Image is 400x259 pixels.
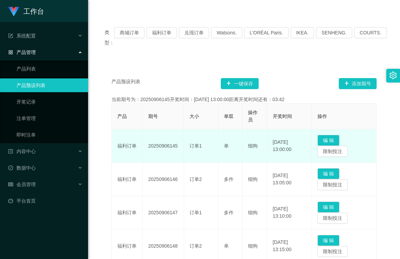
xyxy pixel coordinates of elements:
[190,143,202,149] span: 订单1
[114,27,144,38] button: 商城订单
[111,96,377,103] div: 当前期号为：20250906145开奖时间：[DATE] 13:00:00距离开奖时间还有：03:42
[291,27,314,38] button: IKEA.
[112,163,143,196] td: 福利订单
[242,163,267,196] td: 细狗
[112,196,143,229] td: 福利订单
[8,182,13,187] i: 图标: table
[190,176,202,182] span: 订单2
[273,114,292,119] span: 开奖时间
[224,176,234,182] span: 多件
[242,196,267,229] td: 细狗
[190,243,202,249] span: 订单2
[339,78,377,89] button: 图标: plus添加期号
[221,78,259,89] button: 图标: plus一键保存
[17,78,83,92] a: 产品预设列表
[267,163,312,196] td: [DATE] 13:05:00
[190,114,199,119] span: 大小
[147,27,177,38] button: 福利订单
[179,27,209,38] button: 兑现订单
[267,196,312,229] td: [DATE] 13:10:00
[8,149,13,154] i: 图标: profile
[317,135,339,146] button: 编 辑
[8,8,44,14] a: 工作台
[389,72,397,79] i: 图标: setting
[224,210,234,215] span: 多件
[17,111,83,125] a: 注单管理
[317,246,348,257] button: 限制投注
[211,27,242,38] button: Watsons.
[143,163,184,196] td: 20250906146
[111,78,140,89] span: 产品预设列表
[8,182,36,187] span: 会员管理
[190,210,202,215] span: 订单1
[8,7,19,17] img: logo.9652507e.png
[317,202,339,213] button: 编 辑
[8,33,13,38] i: 图标: form
[317,213,348,224] button: 限制投注
[143,196,184,229] td: 20250906147
[224,143,229,149] span: 单
[112,129,143,163] td: 福利订单
[8,50,13,55] i: 图标: appstore-o
[8,149,36,154] span: 内容中心
[316,27,352,38] button: SENHENG.
[317,235,339,246] button: 编 辑
[224,243,229,249] span: 单
[17,95,83,109] a: 开奖记录
[143,129,184,163] td: 20250906145
[8,33,36,39] span: 系统配置
[317,114,327,119] span: 操作
[17,128,83,142] a: 即时注单
[242,129,267,163] td: 细狗
[317,179,348,190] button: 限制投注
[317,168,339,179] button: 编 辑
[8,165,36,171] span: 数据中心
[354,27,387,38] button: COURTS.
[248,110,258,122] span: 操作员
[267,129,312,163] td: [DATE] 13:00:00
[148,114,158,119] span: 期号
[224,114,234,119] span: 单双
[117,114,127,119] span: 产品
[105,27,114,48] span: 类型：
[23,0,44,22] h1: 工作台
[8,194,83,208] a: 图标: dashboard平台首页
[317,146,348,157] button: 限制投注
[8,165,13,170] i: 图标: check-circle-o
[17,62,83,76] a: 产品列表
[244,27,289,38] button: L'ORÉAL Paris.
[8,50,36,55] span: 产品管理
